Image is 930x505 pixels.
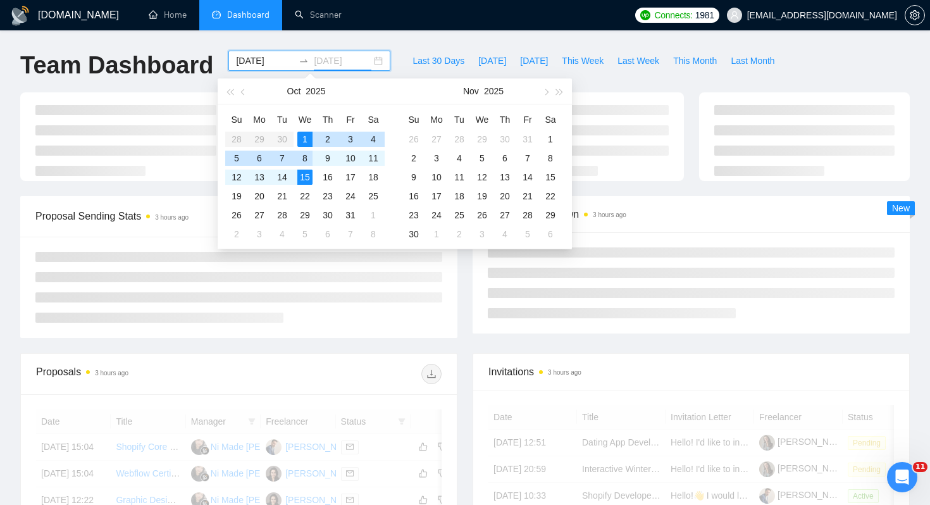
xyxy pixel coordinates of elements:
div: 28 [520,208,535,223]
td: 2025-12-02 [448,225,471,244]
div: 28 [452,132,467,147]
td: 2025-10-20 [248,187,271,206]
span: New [892,203,910,213]
td: 2025-10-30 [493,130,516,149]
div: 10 [429,170,444,185]
button: 2025 [306,78,325,104]
td: 2025-11-04 [448,149,471,168]
td: 2025-10-04 [362,130,385,149]
span: user [730,11,739,20]
td: 2025-11-05 [471,149,493,168]
div: 31 [343,208,358,223]
div: 28 [275,208,290,223]
td: 2025-10-27 [248,206,271,225]
td: 2025-11-30 [402,225,425,244]
td: 2025-10-22 [294,187,316,206]
button: Last 30 Days [406,51,471,71]
td: 2025-10-08 [294,149,316,168]
div: Sardor AI Prompt Library [18,379,235,402]
div: Send us a message [26,203,211,216]
td: 2025-10-31 [339,206,362,225]
button: 2025 [484,78,504,104]
div: 27 [429,132,444,147]
td: 2025-11-08 [539,149,562,168]
td: 2025-10-12 [225,168,248,187]
time: 3 hours ago [95,370,128,377]
div: 7 [275,151,290,166]
div: 19 [229,189,244,204]
div: 27 [252,208,267,223]
button: Nov [463,78,479,104]
button: Help [169,389,253,439]
span: Messages [105,420,149,429]
div: 16 [406,189,421,204]
div: 15 [543,170,558,185]
div: 22 [297,189,313,204]
div: 5 [297,227,313,242]
td: 2025-10-14 [271,168,294,187]
td: 2025-10-01 [294,130,316,149]
td: 2025-10-03 [339,130,362,149]
div: 19 [474,189,490,204]
td: 2025-10-17 [339,168,362,187]
div: 2 [320,132,335,147]
div: 23 [406,208,421,223]
td: 2025-11-02 [225,225,248,244]
button: This Week [555,51,611,71]
img: logo [10,6,30,26]
span: dashboard [212,10,221,19]
td: 2025-11-06 [316,225,339,244]
td: 2025-11-26 [471,206,493,225]
span: 1981 [695,8,714,22]
div: 5 [229,151,244,166]
div: We typically reply in under a minute [26,216,211,229]
td: 2025-10-09 [316,149,339,168]
td: 2025-10-13 [248,168,271,187]
th: We [294,109,316,130]
div: 12 [474,170,490,185]
div: 1 [366,208,381,223]
div: 10 [343,151,358,166]
th: Mo [248,109,271,130]
div: 18 [366,170,381,185]
time: 3 hours ago [548,369,581,376]
span: Help [201,420,221,429]
div: 6 [497,151,512,166]
td: 2025-10-26 [402,130,425,149]
td: 2025-11-03 [248,225,271,244]
td: 2025-11-06 [493,149,516,168]
a: homeHome [149,9,187,20]
td: 2025-11-19 [471,187,493,206]
button: setting [905,5,925,25]
td: 2025-11-14 [516,168,539,187]
button: Last Month [724,51,781,71]
div: 22 [543,189,558,204]
div: 3 [252,227,267,242]
td: 2025-11-17 [425,187,448,206]
th: Su [402,109,425,130]
th: Tu [271,109,294,130]
td: 2025-10-29 [471,130,493,149]
td: 2025-11-11 [448,168,471,187]
div: 6 [543,227,558,242]
td: 2025-12-05 [516,225,539,244]
td: 2025-10-18 [362,168,385,187]
div: 26 [229,208,244,223]
td: 2025-10-11 [362,149,385,168]
td: 2025-11-13 [493,168,516,187]
div: 11 [366,151,381,166]
div: 2 [229,227,244,242]
div: Sardor AI Prompt Library [26,384,212,397]
td: 2025-10-28 [448,130,471,149]
td: 2025-11-29 [539,206,562,225]
td: 2025-10-16 [316,168,339,187]
td: 2025-11-23 [402,206,425,225]
span: setting [905,10,924,20]
time: 3 hours ago [155,214,189,221]
div: 5 [474,151,490,166]
span: to [299,56,309,66]
div: 17 [343,170,358,185]
a: searchScanner [295,9,342,20]
td: 2025-11-21 [516,187,539,206]
th: We [471,109,493,130]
